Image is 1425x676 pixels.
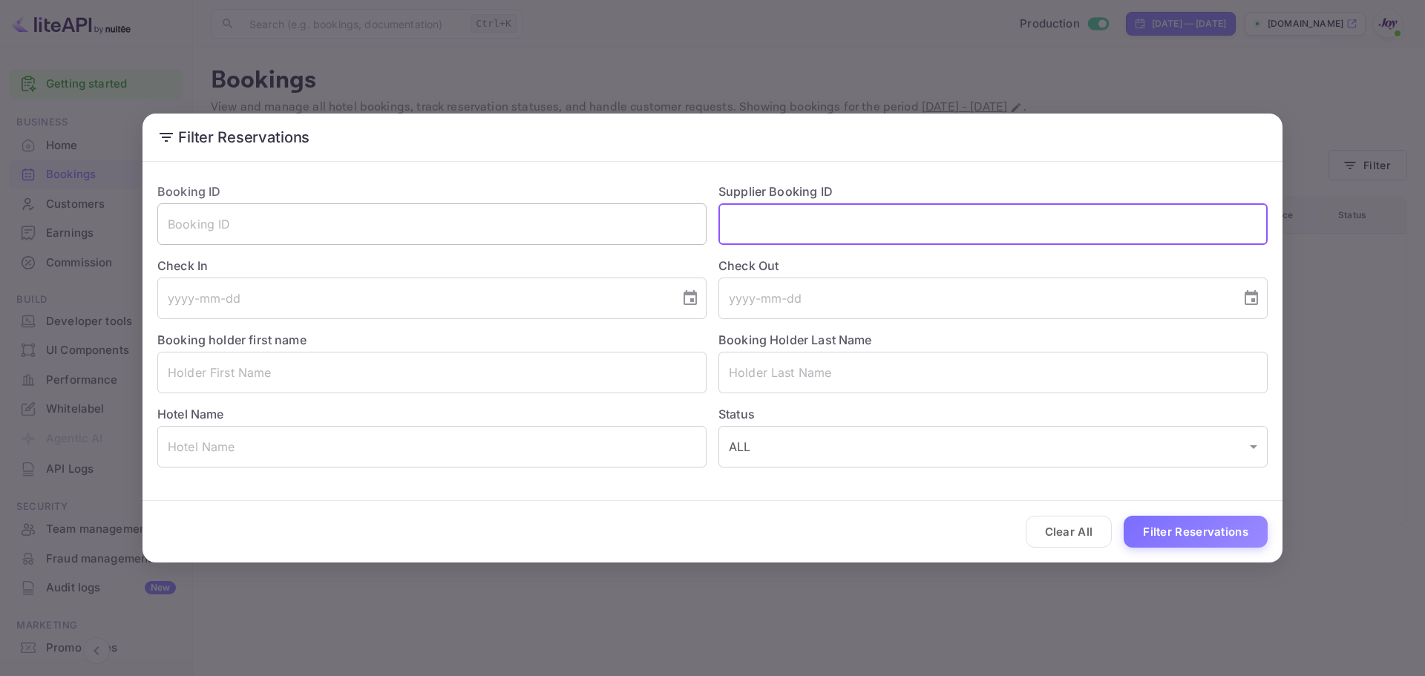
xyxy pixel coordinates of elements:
[157,257,707,275] label: Check In
[718,426,1268,467] div: ALL
[718,405,1268,423] label: Status
[718,278,1231,319] input: yyyy-mm-dd
[718,352,1268,393] input: Holder Last Name
[157,352,707,393] input: Holder First Name
[675,283,705,313] button: Choose date
[1124,516,1268,548] button: Filter Reservations
[157,426,707,467] input: Hotel Name
[718,184,833,199] label: Supplier Booking ID
[157,203,707,245] input: Booking ID
[1236,283,1266,313] button: Choose date
[157,278,669,319] input: yyyy-mm-dd
[142,114,1282,161] h2: Filter Reservations
[1026,516,1113,548] button: Clear All
[718,203,1268,245] input: Supplier Booking ID
[157,407,224,421] label: Hotel Name
[718,257,1268,275] label: Check Out
[718,332,872,347] label: Booking Holder Last Name
[157,332,307,347] label: Booking holder first name
[157,184,221,199] label: Booking ID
